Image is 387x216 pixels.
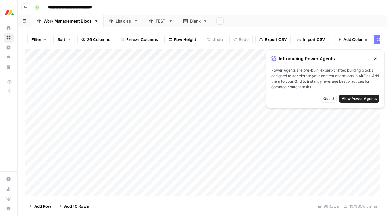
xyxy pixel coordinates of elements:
button: Add 10 Rows [55,201,93,211]
a: Usage [4,184,14,194]
button: Sort [53,35,75,44]
a: Opportunities [4,52,14,62]
div: Blank [190,18,201,24]
div: Work Management Blogs [44,18,92,24]
button: Filter [27,35,51,44]
span: 36 Columns [87,36,110,43]
span: Undo [212,36,223,43]
img: Monday.com Logo [4,7,15,18]
span: View Power Agents [342,96,377,102]
span: Sort [57,36,65,43]
span: Row Height [174,36,196,43]
span: Add Row [34,203,51,209]
a: Insights [4,43,14,52]
span: Add 10 Rows [64,203,89,209]
button: Export CSV [255,35,291,44]
a: Blank [178,15,213,27]
a: TEST [144,15,178,27]
a: Your Data [4,62,14,72]
a: Home [4,23,14,33]
a: Work Management Blogs [31,15,104,27]
span: Export CSV [265,36,287,43]
div: 19/36 Columns [341,201,380,211]
div: TEST [156,18,166,24]
a: Listicles [104,15,144,27]
button: Row Height [164,35,200,44]
button: Undo [203,35,227,44]
span: Import CSV [303,36,325,43]
span: Freeze Columns [126,36,158,43]
div: 98 Rows [315,201,341,211]
button: Workspace: Monday.com [4,5,14,20]
span: Add Column [343,36,367,43]
div: Introducing Power Agents [271,55,379,63]
div: Listicles [116,18,131,24]
button: Freeze Columns [117,35,162,44]
a: Browse [4,33,14,43]
button: Add Row [25,201,55,211]
button: View Power Agents [339,95,379,103]
span: Filter [31,36,41,43]
button: 36 Columns [77,35,114,44]
span: Power Agents are pre-built, expert-crafted building blocks designed to accelerate your content op... [271,68,379,90]
button: Help + Support [4,204,14,214]
button: Redo [229,35,253,44]
a: Settings [4,174,14,184]
button: Add Column [334,35,371,44]
a: Learning Hub [4,194,14,204]
span: Redo [239,36,249,43]
span: Got it! [323,96,334,102]
button: Got it! [321,95,337,103]
button: Import CSV [293,35,329,44]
